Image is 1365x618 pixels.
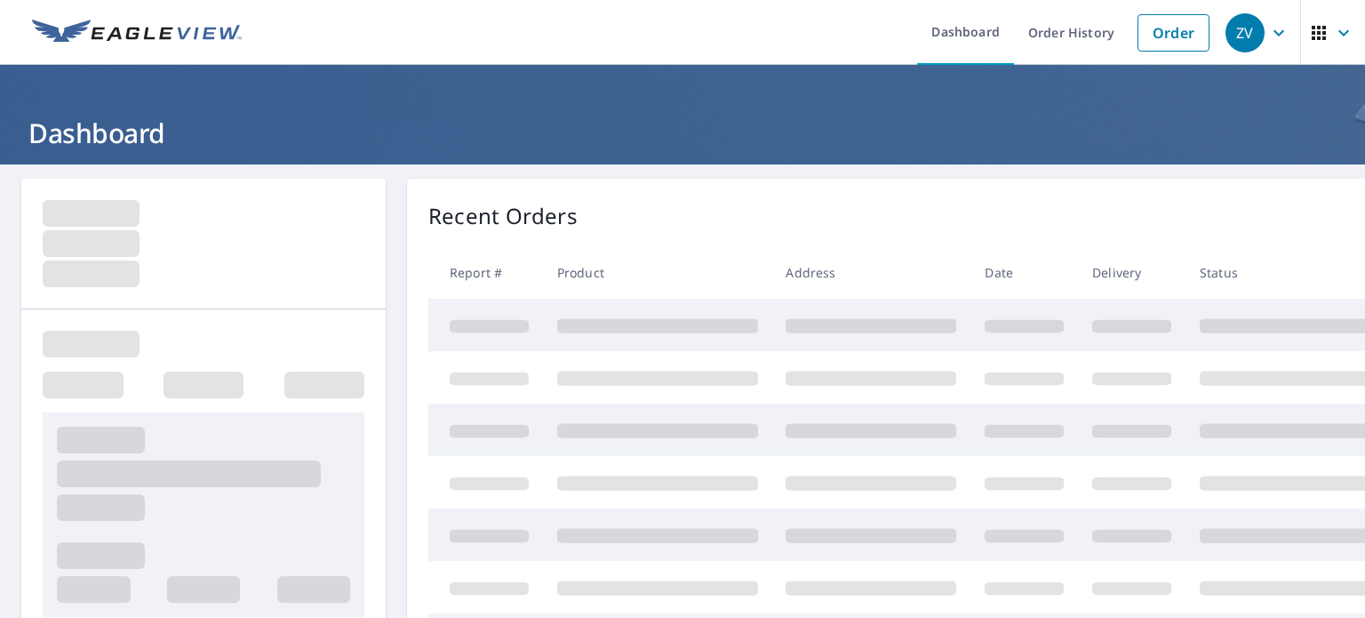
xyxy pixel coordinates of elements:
[32,20,242,46] img: EV Logo
[1078,246,1185,299] th: Delivery
[21,115,1344,151] h1: Dashboard
[1137,14,1209,52] a: Order
[1225,13,1265,52] div: ZV
[428,200,578,232] p: Recent Orders
[428,246,543,299] th: Report #
[771,246,970,299] th: Address
[543,246,772,299] th: Product
[970,246,1078,299] th: Date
